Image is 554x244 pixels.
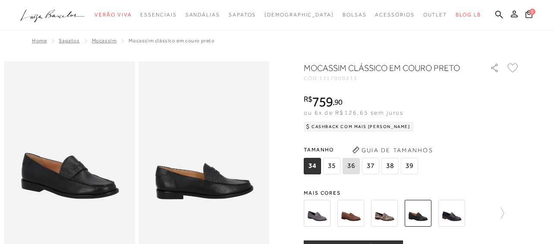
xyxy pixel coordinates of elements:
[423,12,447,18] span: Outlet
[343,12,367,18] span: Bolsas
[304,122,414,132] div: Cashback com Mais [PERSON_NAME]
[456,12,481,18] span: BLOG LB
[304,109,403,116] span: ou 6x de R$126,65 sem juros
[304,190,519,196] span: Mais cores
[319,75,358,81] span: 1317000213
[264,12,334,18] span: [DEMOGRAPHIC_DATA]
[140,7,176,23] a: categoryNavScreenReaderText
[438,200,465,227] img: MOCASSIM CLÁSSICO PRETO
[264,7,334,23] a: noSubCategoriesText
[529,9,535,15] span: 0
[375,7,415,23] a: categoryNavScreenReaderText
[229,12,256,18] span: Sapatos
[371,200,398,227] img: MOCASSIM CLÁSSICO EM COURO COBRA
[304,200,331,227] img: MOCASSIM CLÁSSICO CINZA
[334,97,343,106] span: 90
[375,12,415,18] span: Acessórios
[401,158,418,174] span: 39
[229,7,256,23] a: categoryNavScreenReaderText
[304,95,312,103] i: R$
[186,7,220,23] a: categoryNavScreenReaderText
[94,7,132,23] a: categoryNavScreenReaderText
[362,158,379,174] span: 37
[129,38,214,44] span: MOCASSIM CLÁSSICO EM COURO PRETO
[337,200,364,227] img: MOCASSIM CLÁSSICO EM COURO BEGE KHAKI
[94,12,132,18] span: Verão Viva
[343,158,360,174] span: 36
[333,98,343,106] i: ,
[304,158,321,174] span: 34
[186,12,220,18] span: Sandálias
[323,158,340,174] span: 35
[140,12,176,18] span: Essenciais
[59,38,79,44] a: SAPATOS
[32,38,47,44] a: Home
[304,62,466,74] h1: MOCASSIM CLÁSSICO EM COURO PRETO
[304,76,476,81] div: CÓD:
[456,7,481,23] a: BLOG LB
[349,143,436,157] button: Guia de Tamanhos
[304,143,420,156] span: Tamanho
[343,7,367,23] a: categoryNavScreenReaderText
[312,94,333,109] span: 759
[523,10,535,21] button: 0
[405,200,431,227] img: MOCASSIM CLÁSSICO EM COURO PRETO
[423,7,447,23] a: categoryNavScreenReaderText
[381,158,399,174] span: 38
[92,38,117,44] a: Mocassim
